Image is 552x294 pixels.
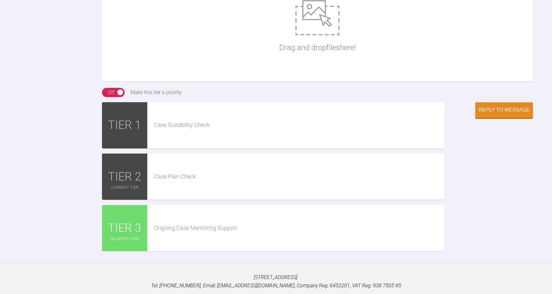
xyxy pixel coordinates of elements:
[108,116,141,135] span: TIER 1
[475,102,533,118] button: Reply to Message
[108,219,141,237] span: TIER 3
[154,223,445,232] div: Ongoing Case Mentoring Support
[478,107,530,113] div: Reply to Message
[279,41,356,54] p: Drag and drop files here!
[154,172,445,181] div: Case Plan Check
[108,88,114,97] div: Off
[108,167,141,186] span: TIER 2
[130,88,182,97] div: Make this tier a priority
[154,121,445,130] div: Case Suitability Check
[10,273,542,289] p: [STREET_ADDRESS]. Tel: [PHONE_NUMBER], Email: [EMAIL_ADDRESS][DOMAIN_NAME], Company Reg: 6452201,...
